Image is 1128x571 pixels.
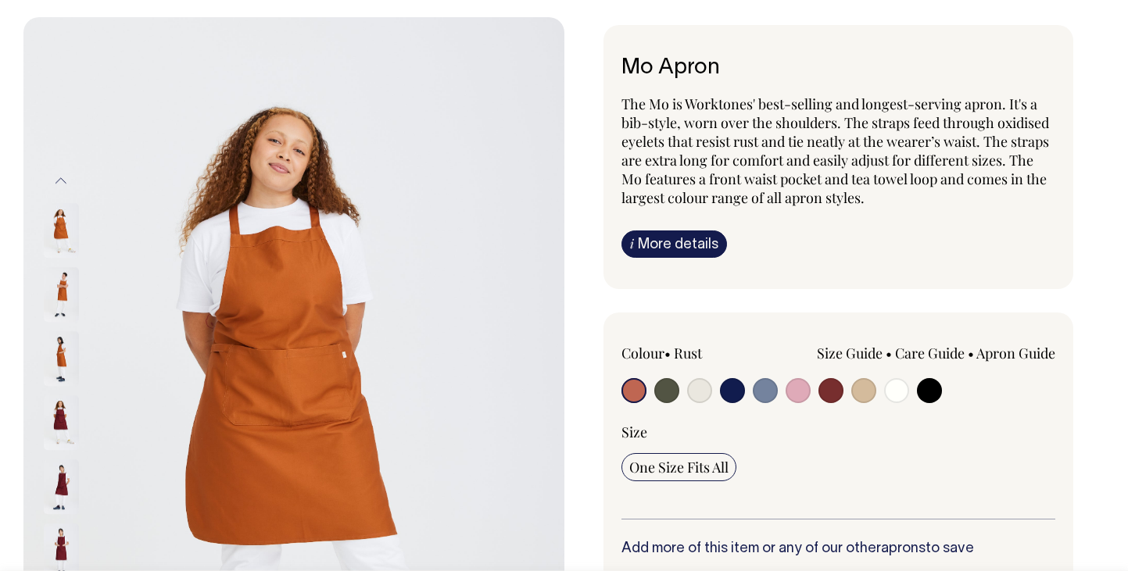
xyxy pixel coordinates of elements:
a: aprons [881,542,926,555]
h6: Add more of this item or any of our other to save [621,541,1056,557]
a: Care Guide [895,344,965,362]
span: i [630,235,634,252]
div: Size [621,423,1056,441]
span: • [968,344,974,362]
span: The Mo is Worktones' best-selling and longest-serving apron. It's a bib-style, worn over the shou... [621,95,1049,207]
div: Colour [621,344,795,362]
img: rust [44,331,79,386]
img: rust [44,267,79,322]
input: One Size Fits All [621,453,736,481]
a: iMore details [621,230,727,258]
button: Previous [49,163,73,198]
img: burgundy [44,395,79,450]
a: Size Guide [817,344,883,362]
img: burgundy [44,459,79,514]
img: rust [44,203,79,258]
span: One Size Fits All [629,458,729,476]
span: • [886,344,892,362]
h1: Mo Apron [621,56,1056,80]
a: Apron Guide [976,344,1055,362]
span: • [664,344,671,362]
label: Rust [674,344,702,362]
